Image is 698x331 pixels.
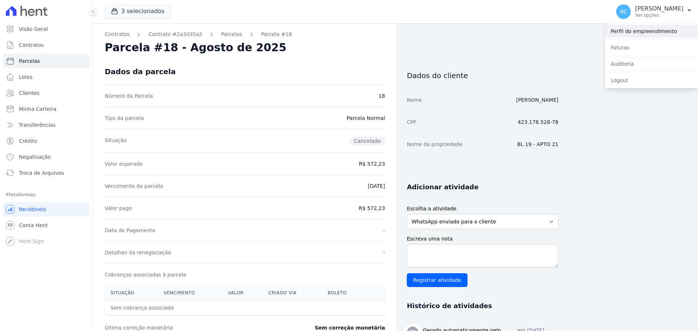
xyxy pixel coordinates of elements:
span: Contratos [19,41,44,49]
dt: Situação [105,137,127,145]
label: Escreva uma nota [407,235,558,243]
span: Lotes [19,73,33,81]
a: Clientes [3,86,90,100]
span: Troca de Arquivos [19,169,64,177]
a: Contratos [105,31,129,38]
a: Troca de Arquivos [3,166,90,180]
span: Clientes [19,89,39,97]
a: Contrato #2a3d35a2 [148,31,202,38]
span: Visão Geral [19,25,48,33]
a: Conta Hent [3,218,90,233]
a: Visão Geral [3,22,90,36]
dd: - [383,249,385,256]
dt: Data de Pagamento [105,227,155,234]
a: Logout [605,74,698,87]
dd: BL 19 - APTO 21 [517,141,558,148]
p: Ver opções [635,12,683,18]
span: Recebíveis [19,206,46,213]
input: Registrar atividade [407,273,468,287]
th: Situação [105,286,158,300]
a: Negativação [3,150,90,164]
dd: 423.178.528-78 [518,118,558,126]
span: Parcelas [19,57,40,65]
span: Crédito [19,137,37,145]
p: [PERSON_NAME] [635,5,683,12]
a: Perfil do empreendimento [605,25,698,38]
span: Transferências [19,121,56,129]
button: RC [PERSON_NAME] Ver opções [610,1,698,22]
a: Transferências [3,118,90,132]
a: Minha Carteira [3,102,90,116]
dd: R$ 572,23 [359,205,385,212]
a: Auditoria [605,57,698,70]
dd: - [383,227,385,234]
th: Boleto [322,286,368,300]
dt: Nome da propriedade [407,141,462,148]
dt: CPF [407,118,416,126]
th: Vencimento [158,286,222,300]
div: Dados da parcela [105,67,176,76]
div: Plataformas [6,190,87,199]
dt: Nome [407,96,422,104]
th: Sem cobrança associada [105,300,322,315]
label: Escolha a atividade [407,205,558,213]
th: Criado via [263,286,322,300]
span: Conta Hent [19,222,48,229]
th: Valor [222,286,263,300]
dt: Número da Parcela [105,92,153,100]
span: Minha Carteira [19,105,56,113]
dt: Tipo da parcela [105,114,144,122]
dd: Parcela Normal [346,114,385,122]
dt: Valor esperado [105,160,143,167]
span: Negativação [19,153,51,161]
dd: R$ 572,23 [359,160,385,167]
h2: Parcela #18 - Agosto de 2025 [105,41,286,54]
span: Cancelado [350,137,385,145]
a: [PERSON_NAME] [516,97,558,103]
h3: Adicionar atividade [407,183,478,191]
a: Lotes [3,70,90,84]
button: 3 selecionados [105,4,171,18]
a: Faturas [605,41,698,54]
h3: Dados do cliente [407,71,558,80]
a: Contratos [3,38,90,52]
dt: Vencimento da parcela [105,182,163,190]
dt: Cobranças associadas à parcela [105,271,186,278]
dd: [DATE] [368,182,385,190]
span: RC [620,9,627,14]
a: Crédito [3,134,90,148]
a: Recebíveis [3,202,90,217]
a: Parcelas [221,31,242,38]
dt: Detalhes da renegociação [105,249,171,256]
h3: Histórico de atividades [407,302,492,310]
dt: Valor pago [105,205,132,212]
nav: Breadcrumb [105,31,385,38]
a: Parcela #18 [261,31,292,38]
dd: 18 [378,92,385,100]
a: Parcelas [3,54,90,68]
